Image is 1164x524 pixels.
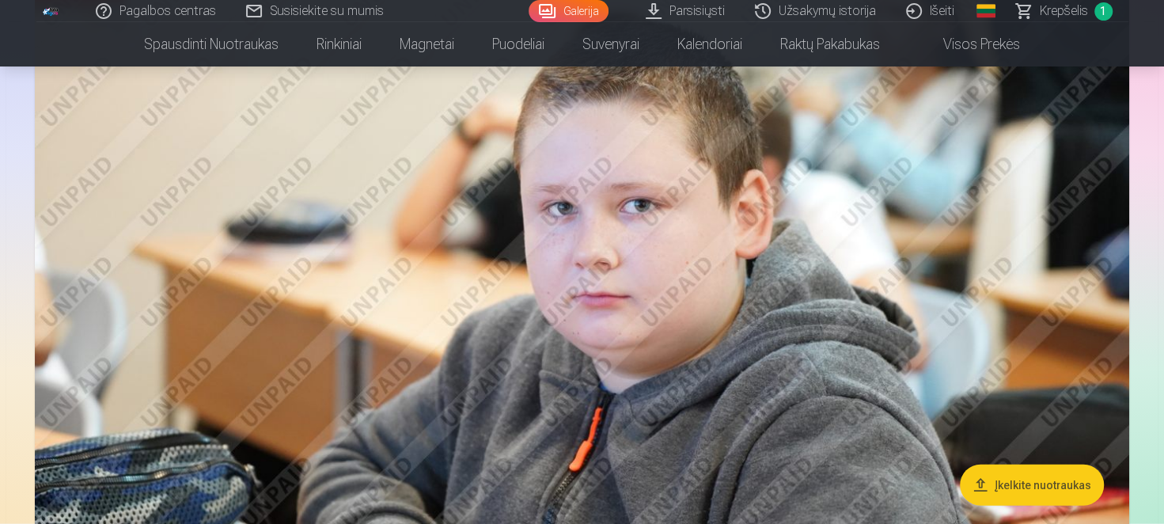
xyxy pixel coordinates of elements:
[563,22,658,66] a: Suvenyrai
[761,22,899,66] a: Raktų pakabukas
[1094,2,1113,21] span: 1
[473,22,563,66] a: Puodeliai
[381,22,473,66] a: Magnetai
[960,464,1104,505] button: Įkelkite nuotraukas
[125,22,298,66] a: Spausdinti nuotraukas
[298,22,381,66] a: Rinkiniai
[43,6,60,16] img: /fa2
[658,22,761,66] a: Kalendoriai
[1040,2,1088,21] span: Krepšelis
[899,22,1039,66] a: Visos prekės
